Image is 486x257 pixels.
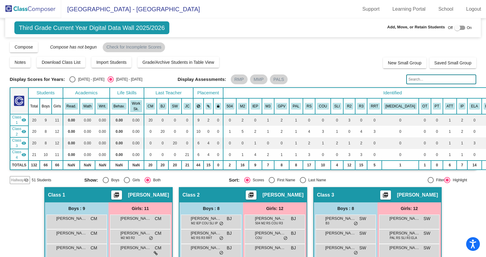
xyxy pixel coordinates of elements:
[42,60,80,65] span: Download Class List
[12,126,21,137] span: Class 2
[274,114,289,126] td: 2
[204,137,214,149] td: 4
[249,98,262,114] th: Individualized Education Plan
[95,149,110,161] td: 0.00
[103,42,165,52] mat-chip: Check for Incomplete Scores
[382,149,419,161] td: 0
[457,98,467,114] th: Involved Parent
[262,161,274,170] td: 7
[95,114,110,126] td: 0.00
[443,137,457,149] td: 1
[367,98,382,114] th: Referral and Review
[431,114,443,126] td: 0
[429,57,476,68] button: Saved Small Group
[443,114,457,126] td: 1
[40,149,52,161] td: 10
[358,4,385,14] a: Support
[14,21,169,34] span: Third Grade Current Year Digital Data Wall 2025/2026
[345,103,353,110] button: R2
[247,192,255,201] mat-icon: picture_as_pdf
[367,149,382,161] td: 0
[229,177,240,183] span: Sort:
[467,126,481,137] td: 0
[80,114,95,126] td: 0.00
[144,114,157,126] td: 20
[289,126,303,137] td: 1
[236,114,249,126] td: 2
[110,161,128,170] td: NaN
[144,149,157,161] td: 0
[110,88,144,98] th: Life Skills
[380,190,391,200] button: Print Students Details
[223,161,237,170] td: 2
[52,161,63,170] td: 66
[303,98,315,114] th: Reading Specialist Support
[168,114,182,126] td: 0
[213,149,223,161] td: 0
[168,137,182,149] td: 20
[270,74,288,84] mat-chip: PALS
[262,149,274,161] td: 2
[40,137,52,149] td: 8
[96,60,127,65] span: Import Students
[315,149,330,161] td: 0
[21,118,26,122] mat-icon: visibility
[419,161,431,170] td: 1
[97,103,108,110] button: Writ.
[443,98,457,114] th: Attendance Concerns (Absent or Tardy Often)
[434,60,471,65] span: Saved Small Group
[63,114,80,126] td: 0.00
[382,192,389,201] mat-icon: picture_as_pdf
[382,98,419,114] th: Tier 3 Meeting
[110,114,128,126] td: 0.00
[388,60,422,65] span: New Small Group
[457,114,467,126] td: 2
[431,126,443,137] td: 0
[223,98,237,114] th: 504 Plan
[443,126,457,137] td: 1
[65,103,78,110] button: Read.
[112,103,126,110] button: Behav.
[274,126,289,137] td: 2
[159,103,167,110] button: BJ
[331,161,344,170] td: 4
[457,137,467,149] td: 1
[144,98,157,114] th: Carrie Mock
[28,161,40,170] td: 132
[213,137,223,149] td: 0
[419,114,431,126] td: 0
[144,88,193,98] th: Last Teacher
[315,137,330,149] td: 1
[355,98,367,114] th: Reading Tier 3
[28,114,40,126] td: 20
[236,161,249,170] td: 16
[138,57,219,68] button: Grade/Archive Students in Table View
[142,60,214,65] span: Grade/Archive Students in Table View
[431,161,443,170] td: 0
[193,88,223,98] th: Placement
[397,192,438,198] span: [PERSON_NAME]
[333,103,342,110] button: SLI
[193,161,204,170] td: 44
[367,161,382,170] td: 5
[367,126,382,137] td: 3
[419,98,431,114] th: Occupational Therapy
[433,4,458,14] a: School
[10,42,38,52] button: Compose
[182,192,200,198] span: Class 2
[146,103,155,110] button: CM
[262,126,274,137] td: 1
[82,103,93,110] button: Math
[168,98,182,114] th: Sherry White
[223,149,237,161] td: 0
[48,192,65,198] span: Class 1
[457,149,467,161] td: 1
[331,98,344,114] th: Speech Only IEP
[433,103,441,110] button: PT
[10,57,31,68] button: Notes
[75,77,104,82] div: [DATE] - [DATE]
[331,114,344,126] td: 0
[276,103,287,110] button: GPV
[467,25,472,31] span: On
[264,103,272,110] button: M3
